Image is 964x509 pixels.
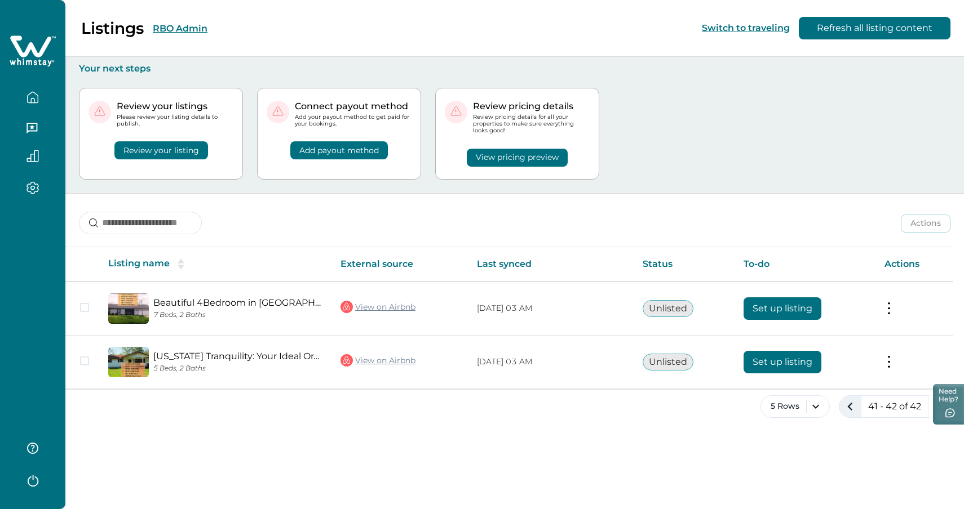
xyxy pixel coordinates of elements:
button: Actions [901,215,950,233]
button: RBO Admin [153,23,207,34]
p: Connect payout method [295,101,412,112]
img: propertyImage_Texas Tranquility: Your Ideal Orange Rental Homes! [108,347,149,377]
th: External source [331,247,468,282]
th: Status [634,247,735,282]
p: 5 Beds, 2 Baths [153,364,322,373]
p: Review your listings [117,101,233,112]
button: Switch to traveling [702,23,790,33]
img: propertyImage_Beautiful 4Bedroom in Bridge City [108,293,149,324]
th: To-do [735,247,875,282]
button: Unlisted [643,300,693,317]
a: Beautiful 4Bedroom in [GEOGRAPHIC_DATA] [153,297,322,308]
button: Unlisted [643,354,693,370]
p: Review pricing details for all your properties to make sure everything looks good! [473,114,590,135]
button: Review your listing [114,141,208,159]
button: next page [928,395,950,418]
th: Listing name [99,247,331,282]
p: Listings [81,19,144,38]
button: Set up listing [744,297,821,320]
p: 41 - 42 of 42 [868,401,921,412]
button: Refresh all listing content [799,17,950,39]
p: Add your payout method to get paid for your bookings. [295,114,412,127]
th: Actions [875,247,953,282]
button: previous page [839,395,861,418]
p: Please review your listing details to publish. [117,114,233,127]
button: 5 Rows [760,395,830,418]
th: Last synced [468,247,634,282]
p: Review pricing details [473,101,590,112]
p: 7 Beds, 2 Baths [153,311,322,319]
a: View on Airbnb [341,353,415,368]
button: Set up listing [744,351,821,373]
p: Your next steps [79,63,950,74]
a: View on Airbnb [341,300,415,314]
p: [DATE] 03 AM [477,356,625,368]
button: sorting [170,258,192,270]
p: [DATE] 03 AM [477,303,625,314]
button: View pricing preview [467,149,568,167]
a: [US_STATE] Tranquility: Your Ideal Orange Rental Homes! [153,351,322,361]
button: Add payout method [290,141,388,159]
button: 41 - 42 of 42 [861,395,928,418]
